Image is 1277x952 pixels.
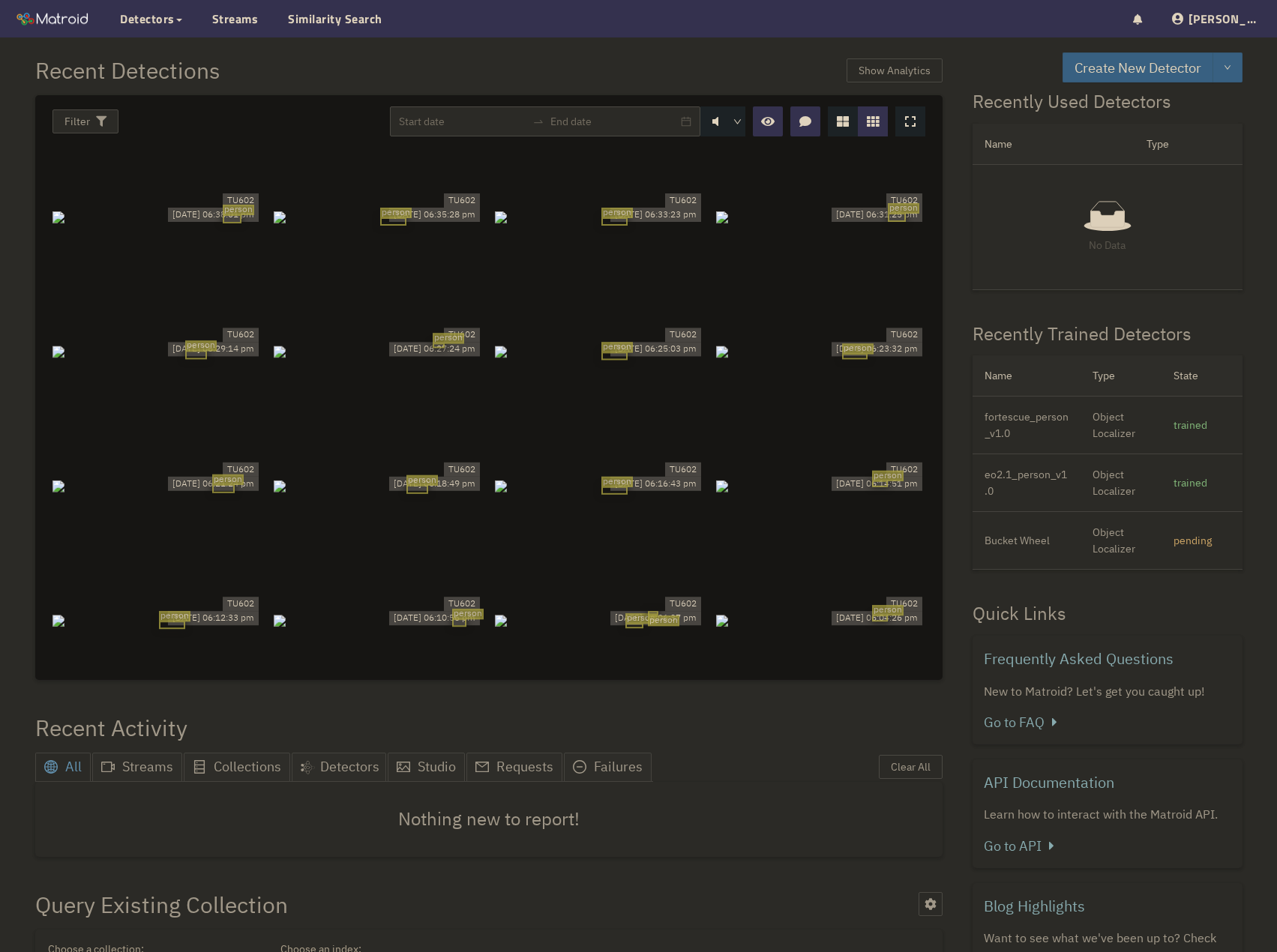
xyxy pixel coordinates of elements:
button: down [1213,52,1243,82]
span: person [872,605,904,615]
input: End date [550,113,678,130]
span: down [733,118,742,127]
div: [DATE] 06:04:26 pm [832,611,922,625]
div: Nothing new to report! [35,782,943,857]
div: TU602 [223,328,259,343]
td: Object Localizer [1081,397,1162,454]
span: database [193,760,206,774]
div: TU602 [886,597,922,611]
span: person [406,475,438,486]
span: global [44,760,58,774]
div: [DATE] 06:10:56 pm [389,611,480,625]
div: TU602 [886,463,922,477]
span: Clear All [891,759,931,775]
div: Go to FAQ [984,712,1231,733]
span: All [65,758,82,775]
th: Name [973,355,1081,397]
span: person [452,609,484,619]
p: No Data [985,237,1231,253]
span: minus-circle [573,760,586,774]
span: person [223,205,254,215]
span: Collections [214,758,281,775]
span: video-camera [101,760,115,774]
th: State [1162,355,1243,397]
div: TU602 [444,328,480,343]
span: swap-right [532,115,544,127]
span: down [1224,64,1231,73]
span: mail [475,760,489,774]
span: person [601,342,633,352]
span: Query Existing Collection [35,887,288,922]
div: [DATE] 06:18:49 pm [389,477,480,491]
div: [DATE] 06:16:43 pm [610,477,701,491]
div: TU602 [444,597,480,611]
div: Recently Trained Detectors [973,320,1243,349]
span: Failures [594,758,643,775]
td: eo2.1_person_v1.0 [973,454,1081,512]
div: [DATE] 06:23:32 pm [832,342,922,356]
span: person [433,334,464,344]
div: [DATE] 06:06:37 pm [610,611,701,625]
div: trained [1174,475,1231,491]
span: Create New Detector [1075,57,1201,79]
input: Start date [399,113,526,130]
div: TU602 [665,193,701,208]
img: Matroid logo [15,8,90,31]
div: Learn how to interact with the Matroid API. [984,805,1231,824]
div: [DATE] 06:33:23 pm [610,208,701,222]
div: Quick Links [973,600,1243,628]
span: Requests [496,758,553,775]
div: TU602 [886,193,922,208]
span: person [625,613,657,624]
div: [DATE] 06:29:14 pm [168,342,259,356]
div: [DATE] 06:12:33 pm [168,611,259,625]
td: fortescue_person_v1.0 [973,397,1081,454]
div: New to Matroid? Let's get you caught up! [984,682,1231,701]
span: person [212,475,244,485]
a: Similarity Search [288,10,382,28]
div: [DATE] 06:21:24 pm [168,477,259,491]
div: TU602 [444,463,480,477]
a: Streams [212,10,259,28]
span: person [648,615,679,626]
div: API Documentation [984,771,1231,794]
div: TU602 [223,597,259,611]
td: Object Localizer [1081,454,1162,512]
span: person [601,477,633,487]
div: [DATE] 06:27:24 pm [389,342,480,356]
span: person [601,208,633,218]
div: [DATE] 06:38:01 pm [168,208,259,222]
div: [DATE] 06:14:51 pm [832,477,922,491]
div: TU602 [223,193,259,208]
span: Detectors [320,756,379,777]
div: [DATE] 06:35:28 pm [389,208,480,222]
div: Recent Activity [35,710,187,745]
th: Name [973,124,1135,165]
span: person [185,341,217,352]
div: TU602 [444,193,480,208]
td: Object Localizer [1081,512,1162,570]
span: Show Analytics [859,62,931,79]
div: [DATE] 06:31:25 pm [832,208,922,222]
span: Streams [122,758,173,775]
th: Type [1135,124,1243,165]
div: pending [1174,532,1231,549]
div: trained [1174,417,1231,433]
span: person [380,208,412,218]
span: Detectors [120,10,175,28]
span: Studio [418,758,456,775]
div: TU602 [886,328,922,343]
div: TU602 [665,463,701,477]
span: Filter [64,113,90,130]
span: to [532,115,544,127]
div: TU602 [665,597,701,611]
th: Type [1081,355,1162,397]
span: person [159,611,190,621]
button: Filter [52,109,118,133]
span: picture [397,760,410,774]
div: TU602 [665,328,701,343]
span: person [842,343,874,354]
td: Bucket Wheel [973,512,1081,570]
button: Clear All [879,755,943,779]
span: Recent Detections [35,52,220,88]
